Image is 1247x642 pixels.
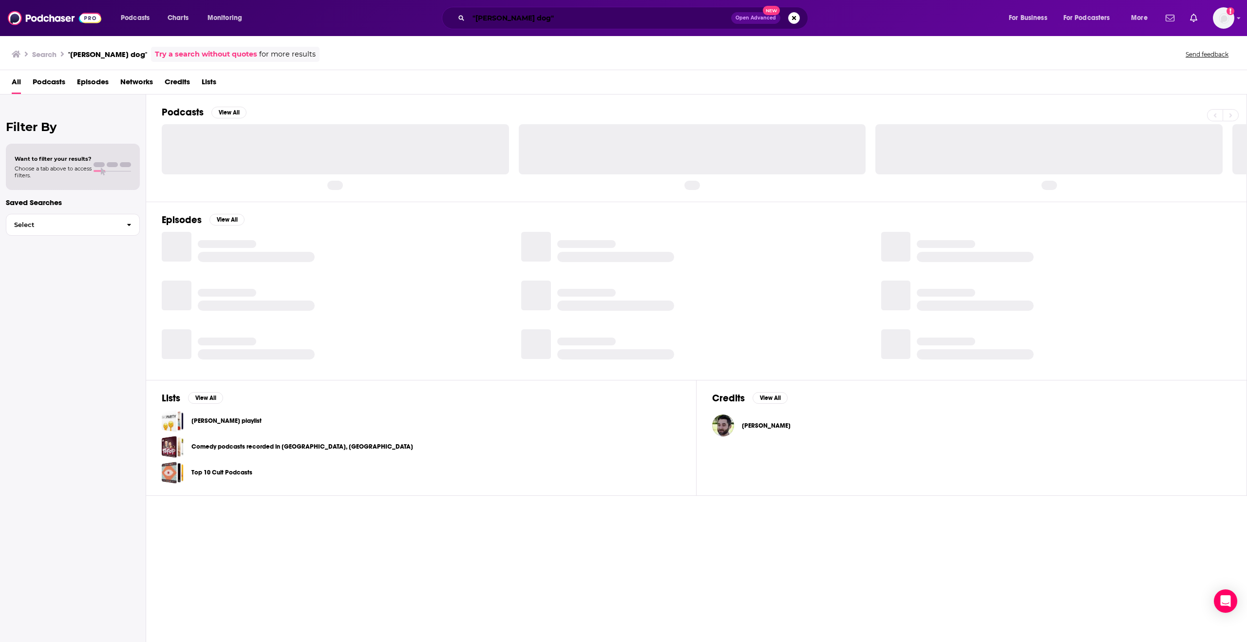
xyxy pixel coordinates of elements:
a: Try a search without quotes [155,49,257,60]
a: Episodes [77,74,109,94]
button: View All [209,214,245,226]
button: View All [753,392,788,404]
a: Brett Podolsky [742,422,791,430]
span: Select [6,222,119,228]
p: Saved Searches [6,198,140,207]
button: Send feedback [1183,50,1231,58]
button: Brett PodolskyBrett Podolsky [712,410,1231,441]
span: Logged in as jhutchinson [1213,7,1234,29]
a: Comedy podcasts recorded in Melbourne, Australia [162,436,184,458]
h2: Filter By [6,120,140,134]
h2: Episodes [162,214,202,226]
span: For Business [1009,11,1047,25]
img: User Profile [1213,7,1234,29]
span: New [763,6,780,15]
span: Choose a tab above to access filters. [15,165,92,179]
button: View All [211,107,246,118]
img: Brett Podolsky [712,415,734,436]
a: Top 10 Cult Podcasts [162,462,184,484]
a: CreditsView All [712,392,788,404]
button: Open AdvancedNew [731,12,780,24]
span: Charts [168,11,189,25]
span: More [1131,11,1148,25]
span: Open Advanced [736,16,776,20]
h3: "[PERSON_NAME] dog" [68,50,147,59]
span: for more results [259,49,316,60]
span: [PERSON_NAME] [742,422,791,430]
a: Dao's playlist [162,410,184,432]
a: Credits [165,74,190,94]
a: Show notifications dropdown [1186,10,1201,26]
a: Charts [161,10,194,26]
img: Podchaser - Follow, Share and Rate Podcasts [8,9,101,27]
a: Lists [202,74,216,94]
h2: Lists [162,392,180,404]
button: Show profile menu [1213,7,1234,29]
h2: Credits [712,392,745,404]
input: Search podcasts, credits, & more... [469,10,731,26]
a: Show notifications dropdown [1162,10,1178,26]
a: Top 10 Cult Podcasts [191,467,252,478]
span: Podcasts [121,11,150,25]
svg: Add a profile image [1227,7,1234,15]
span: For Podcasters [1063,11,1110,25]
button: open menu [1002,10,1059,26]
a: Comedy podcasts recorded in [GEOGRAPHIC_DATA], [GEOGRAPHIC_DATA] [191,441,413,452]
a: ListsView All [162,392,223,404]
h3: Search [32,50,57,59]
h2: Podcasts [162,106,204,118]
button: View All [188,392,223,404]
a: Networks [120,74,153,94]
div: Search podcasts, credits, & more... [451,7,817,29]
button: open menu [201,10,255,26]
div: Open Intercom Messenger [1214,589,1237,613]
button: open menu [1057,10,1124,26]
button: open menu [114,10,162,26]
a: Podcasts [33,74,65,94]
a: [PERSON_NAME] playlist [191,415,262,426]
span: Want to filter your results? [15,155,92,162]
a: All [12,74,21,94]
button: Select [6,214,140,236]
button: open menu [1124,10,1160,26]
a: EpisodesView All [162,214,245,226]
span: Monitoring [208,11,242,25]
a: PodcastsView All [162,106,246,118]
